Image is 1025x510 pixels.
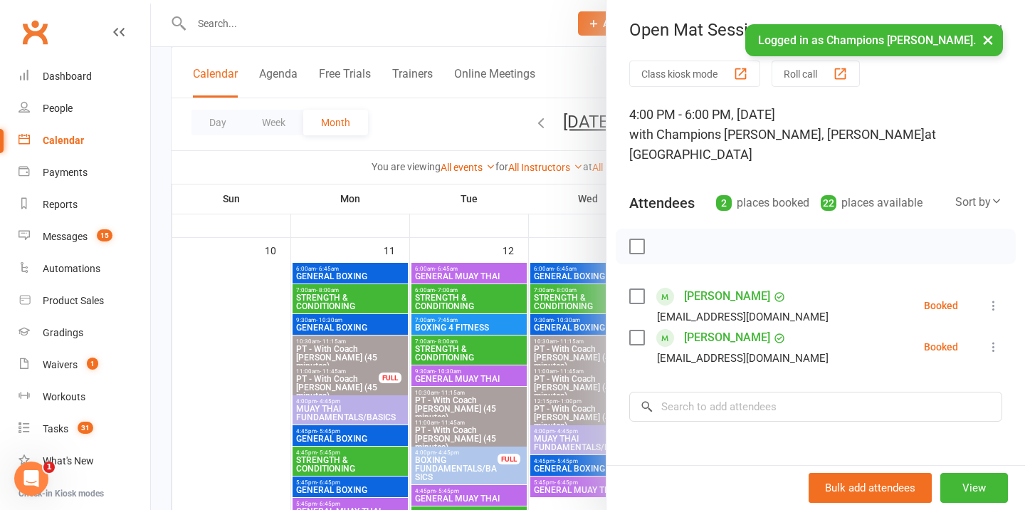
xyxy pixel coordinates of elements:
[87,358,98,370] span: 1
[19,445,150,477] a: What's New
[629,105,1002,165] div: 4:00 PM - 6:00 PM, [DATE]
[19,349,150,381] a: Waivers 1
[78,422,93,434] span: 31
[19,317,150,349] a: Gradings
[43,295,104,306] div: Product Sales
[43,199,78,210] div: Reports
[19,381,150,413] a: Workouts
[821,195,836,211] div: 22
[19,125,150,157] a: Calendar
[809,473,932,503] button: Bulk add attendees
[43,167,88,178] div: Payments
[629,193,695,213] div: Attendees
[19,221,150,253] a: Messages 15
[657,308,829,326] div: [EMAIL_ADDRESS][DOMAIN_NAME]
[772,61,860,87] button: Roll call
[955,193,1002,212] div: Sort by
[821,193,922,213] div: places available
[924,301,958,311] div: Booked
[629,61,760,87] button: Class kiosk mode
[43,71,92,82] div: Dashboard
[19,93,150,125] a: People
[97,229,112,241] span: 15
[17,14,53,50] a: Clubworx
[43,423,68,434] div: Tasks
[43,359,78,370] div: Waivers
[940,473,1008,503] button: View
[14,462,48,496] iframe: Intercom live chat
[758,33,976,47] span: Logged in as Champions [PERSON_NAME].
[43,462,55,473] span: 1
[19,61,150,93] a: Dashboard
[975,24,1001,55] button: ×
[43,135,84,146] div: Calendar
[43,455,94,467] div: What's New
[43,231,88,242] div: Messages
[629,460,667,480] div: Notes
[924,342,958,352] div: Booked
[19,413,150,445] a: Tasks 31
[19,189,150,221] a: Reports
[19,253,150,285] a: Automations
[684,326,770,349] a: [PERSON_NAME]
[657,349,829,368] div: [EMAIL_ADDRESS][DOMAIN_NAME]
[43,391,85,402] div: Workouts
[43,263,100,274] div: Automations
[19,285,150,317] a: Product Sales
[629,392,1002,422] input: Search to add attendees
[716,195,732,211] div: 2
[629,127,925,142] span: with Champions [PERSON_NAME], [PERSON_NAME]
[43,327,83,338] div: Gradings
[606,20,1025,40] div: Open Mat Session
[19,157,150,189] a: Payments
[684,285,770,308] a: [PERSON_NAME]
[716,193,809,213] div: places booked
[43,103,73,114] div: People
